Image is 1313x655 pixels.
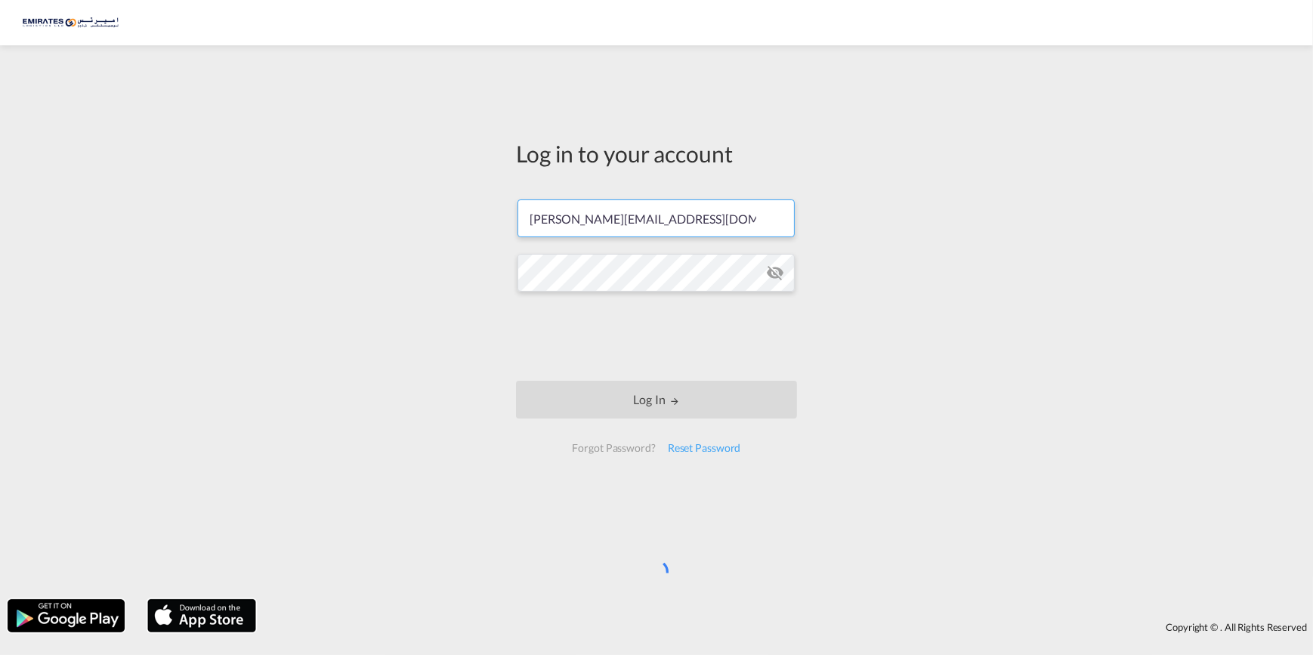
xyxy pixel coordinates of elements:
md-icon: icon-eye-off [766,264,784,282]
div: Forgot Password? [566,434,661,462]
img: google.png [6,598,126,634]
img: c67187802a5a11ec94275b5db69a26e6.png [23,6,125,40]
div: Log in to your account [516,137,797,169]
button: LOGIN [516,381,797,419]
img: apple.png [146,598,258,634]
input: Enter email/phone number [517,199,795,237]
div: Reset Password [662,434,747,462]
iframe: reCAPTCHA [542,307,771,366]
div: Copyright © . All Rights Reserved [264,614,1313,640]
